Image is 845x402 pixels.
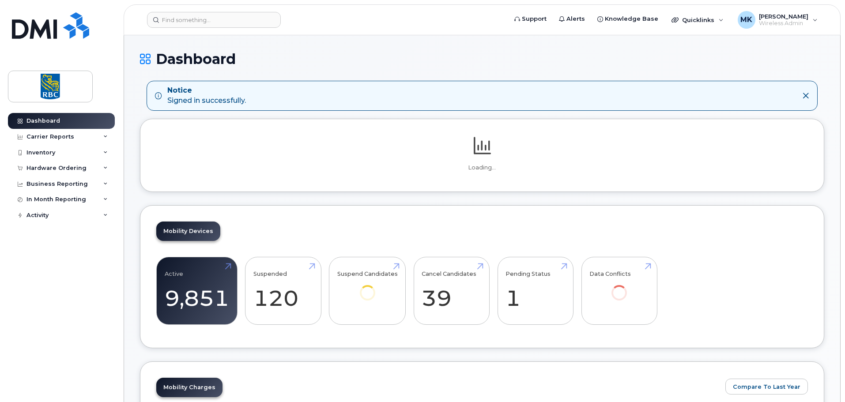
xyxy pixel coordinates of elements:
[253,262,313,320] a: Suspended 120
[156,378,223,397] a: Mobility Charges
[422,262,481,320] a: Cancel Candidates 39
[156,222,220,241] a: Mobility Devices
[725,379,808,394] button: Compare To Last Year
[140,51,824,67] h1: Dashboard
[156,164,808,172] p: Loading...
[167,86,246,106] div: Signed in successfully.
[505,262,565,320] a: Pending Status 1
[337,262,398,312] a: Suspend Candidates
[165,262,229,320] a: Active 9,851
[167,86,246,96] strong: Notice
[589,262,649,312] a: Data Conflicts
[733,383,800,391] span: Compare To Last Year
